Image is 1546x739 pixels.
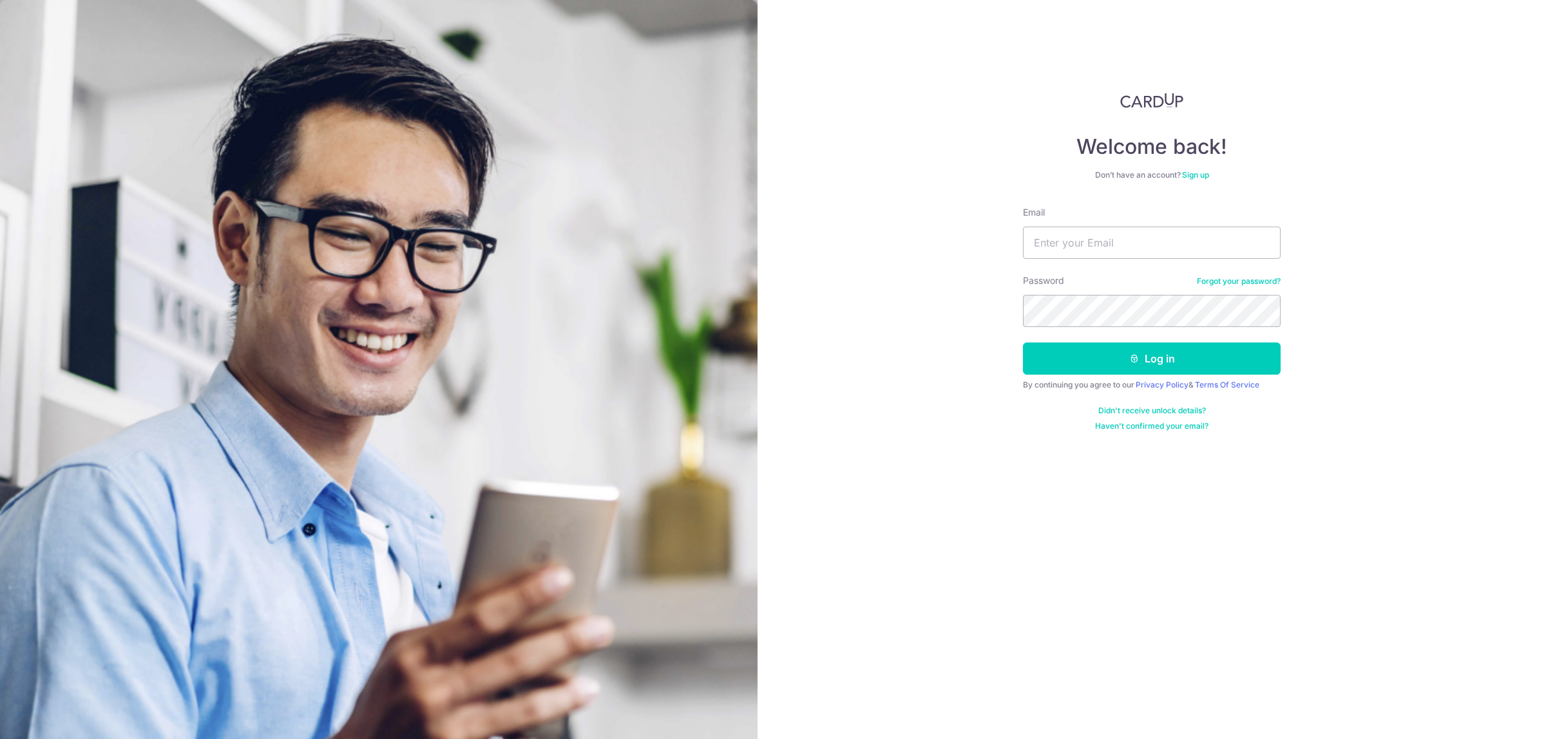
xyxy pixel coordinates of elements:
div: Don’t have an account? [1023,170,1281,180]
a: Didn't receive unlock details? [1098,406,1206,416]
label: Password [1023,274,1064,287]
a: Privacy Policy [1136,380,1188,389]
input: Enter your Email [1023,227,1281,259]
a: Sign up [1182,170,1209,180]
h4: Welcome back! [1023,134,1281,160]
a: Terms Of Service [1195,380,1259,389]
label: Email [1023,206,1045,219]
a: Forgot your password? [1197,276,1281,286]
div: By continuing you agree to our & [1023,380,1281,390]
button: Log in [1023,342,1281,375]
img: CardUp Logo [1120,93,1183,108]
a: Haven't confirmed your email? [1095,421,1208,431]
